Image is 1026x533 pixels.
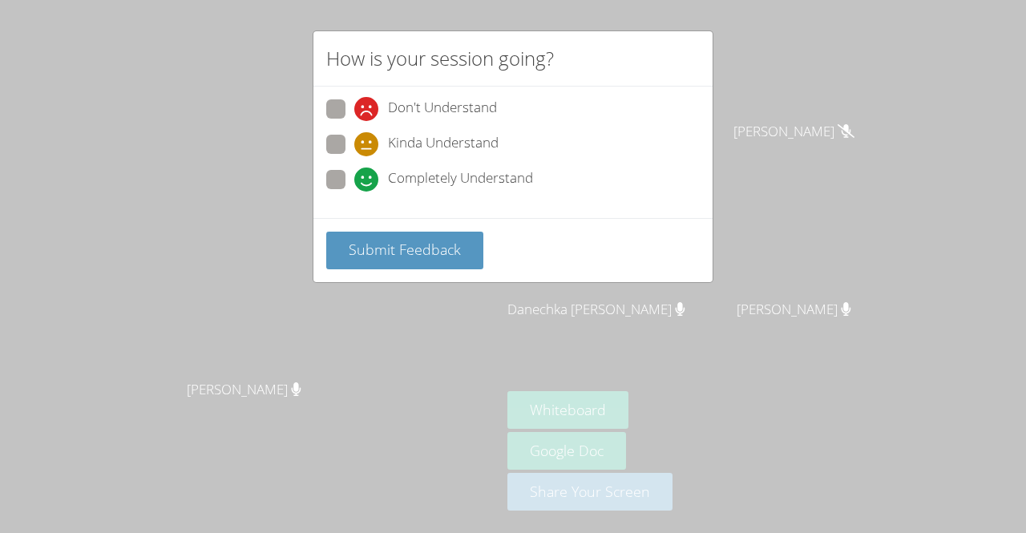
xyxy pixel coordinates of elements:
[326,44,554,73] h2: How is your session going?
[388,168,533,192] span: Completely Understand
[326,232,483,269] button: Submit Feedback
[388,132,499,156] span: Kinda Understand
[349,240,461,259] span: Submit Feedback
[388,97,497,121] span: Don't Understand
